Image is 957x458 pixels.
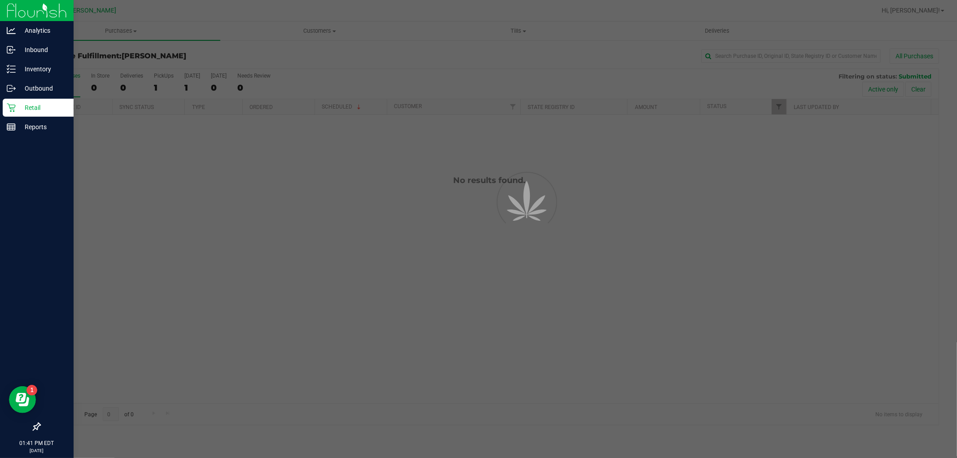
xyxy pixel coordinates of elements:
inline-svg: Inbound [7,45,16,54]
p: Retail [16,102,70,113]
p: Outbound [16,83,70,94]
p: 01:41 PM EDT [4,439,70,447]
inline-svg: Reports [7,122,16,131]
p: Reports [16,122,70,132]
inline-svg: Inventory [7,65,16,74]
p: Inbound [16,44,70,55]
p: [DATE] [4,447,70,454]
iframe: Resource center unread badge [26,385,37,396]
p: Inventory [16,64,70,74]
inline-svg: Outbound [7,84,16,93]
p: Analytics [16,25,70,36]
inline-svg: Analytics [7,26,16,35]
inline-svg: Retail [7,103,16,112]
iframe: Resource center [9,386,36,413]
